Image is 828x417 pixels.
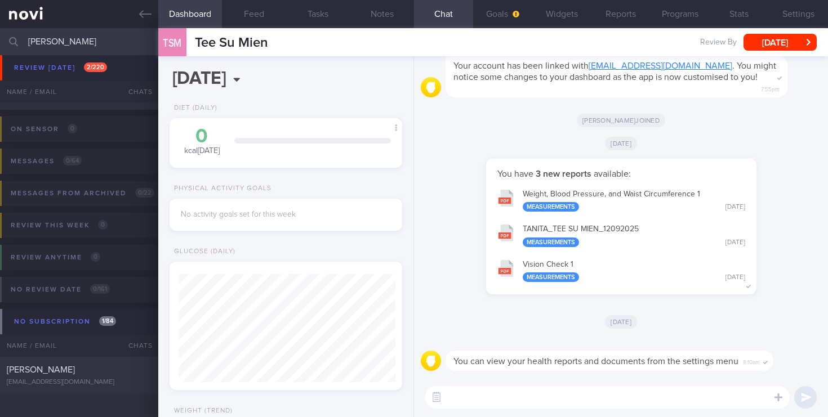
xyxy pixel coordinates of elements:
[63,156,82,165] span: 0 / 64
[761,83,780,93] span: 7:55pm
[11,314,119,329] div: No subscription
[155,21,189,65] div: TSM
[98,220,108,230] span: 0
[170,185,271,193] div: Physical Activity Goals
[7,81,75,90] span: [PERSON_NAME]
[533,169,594,178] strong: 3 new reports
[492,253,751,288] button: Vision Check 1 Measurements [DATE]
[7,378,152,387] div: [EMAIL_ADDRESS][DOMAIN_NAME]
[492,217,751,253] button: TANITA_TEE SU MIEN_12092025 Measurements [DATE]
[68,124,77,133] span: 0
[725,273,745,282] div: [DATE]
[523,225,745,247] div: TANITA_ TEE SU MIEN_ 12092025
[7,365,75,374] span: [PERSON_NAME]
[497,168,745,180] p: You have available:
[8,122,80,137] div: On sensor
[725,239,745,247] div: [DATE]
[743,356,760,366] span: 8:10am
[8,282,113,297] div: No review date
[195,36,268,50] span: Tee Su Mien
[8,154,84,169] div: Messages
[170,104,217,113] div: Diet (Daily)
[135,188,154,198] span: 0 / 22
[113,334,158,357] div: Chats
[170,248,235,256] div: Glucose (Daily)
[8,250,103,265] div: Review anytime
[453,61,776,82] span: Your account has been linked with . You might notice some changes to your dashboard as the app is...
[90,284,110,294] span: 0 / 161
[453,357,738,366] span: You can view your health reports and documents from the settings menu
[170,407,233,415] div: Weight (Trend)
[605,315,637,329] span: [DATE]
[523,202,579,212] div: Measurements
[8,186,157,201] div: Messages from Archived
[7,57,152,65] div: [EMAIL_ADDRESS][DOMAIN_NAME]
[523,237,579,247] div: Measurements
[700,38,737,48] span: Review By
[181,127,223,146] div: 0
[91,252,100,262] span: 0
[589,61,732,70] a: [EMAIL_ADDRESS][DOMAIN_NAME]
[181,210,391,220] div: No activity goals set for this week
[181,127,223,156] div: kcal [DATE]
[7,94,152,102] div: [EMAIL_ADDRESS][DOMAIN_NAME]
[523,272,579,282] div: Measurements
[492,182,751,218] button: Weight, Blood Pressure, and Waist Circumference 1 Measurements [DATE]
[605,137,637,150] span: [DATE]
[523,260,745,283] div: Vision Check 1
[8,218,110,233] div: Review this week
[577,114,665,127] span: [PERSON_NAME] joined
[744,34,817,51] button: [DATE]
[99,316,116,326] span: 1 / 84
[523,190,745,212] div: Weight, Blood Pressure, and Waist Circumference 1
[725,203,745,212] div: [DATE]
